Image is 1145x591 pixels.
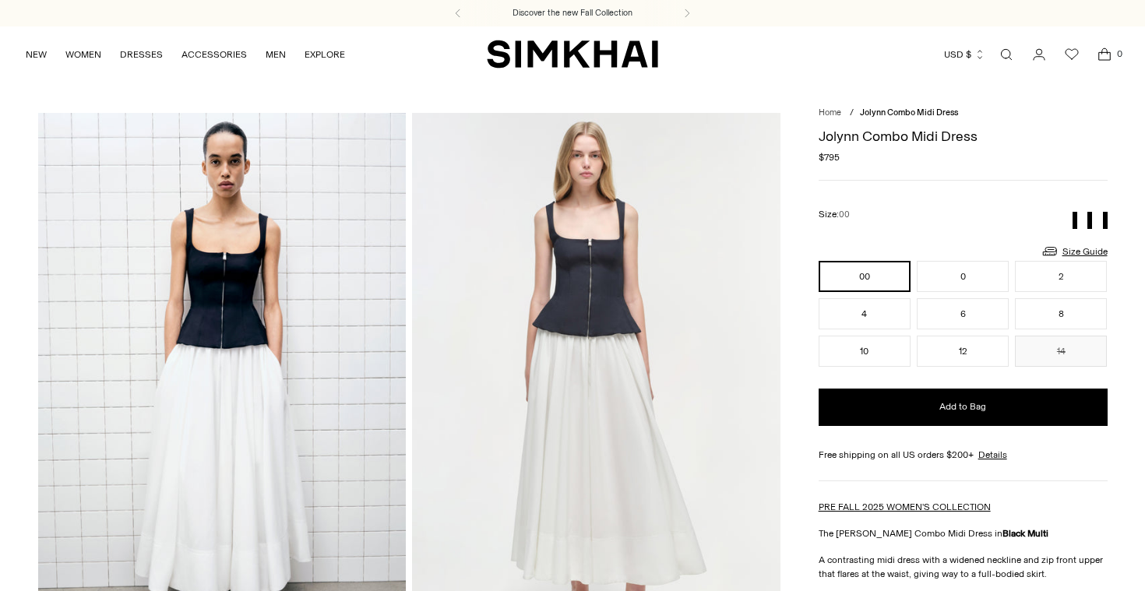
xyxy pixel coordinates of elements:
[1015,298,1107,329] button: 8
[819,150,840,164] span: $795
[991,39,1022,70] a: Open search modal
[819,526,1108,540] p: The [PERSON_NAME] Combo Midi Dress in
[819,207,850,222] label: Size:
[266,37,286,72] a: MEN
[1015,261,1107,292] button: 2
[819,261,911,292] button: 00
[819,107,841,118] a: Home
[819,553,1108,581] p: A contrasting midi dress with a widened neckline and zip front upper that flares at the waist, gi...
[181,37,247,72] a: ACCESSORIES
[819,448,1108,462] div: Free shipping on all US orders $200+
[487,39,658,69] a: SIMKHAI
[26,37,47,72] a: NEW
[917,298,1009,329] button: 6
[1015,336,1107,367] button: 14
[1041,241,1108,261] a: Size Guide
[860,107,958,118] span: Jolynn Combo Midi Dress
[944,37,985,72] button: USD $
[513,7,632,19] a: Discover the new Fall Collection
[819,298,911,329] button: 4
[819,389,1108,426] button: Add to Bag
[939,400,986,413] span: Add to Bag
[917,261,1009,292] button: 0
[65,37,101,72] a: WOMEN
[1023,39,1055,70] a: Go to the account page
[1089,39,1120,70] a: Open cart modal
[819,336,911,367] button: 10
[305,37,345,72] a: EXPLORE
[120,37,163,72] a: DRESSES
[1056,39,1087,70] a: Wishlist
[917,336,1009,367] button: 12
[819,501,991,512] a: PRE FALL 2025 WOMEN'S COLLECTION
[819,107,1108,120] nav: breadcrumbs
[850,107,854,120] div: /
[1112,47,1126,61] span: 0
[819,129,1108,143] h1: Jolynn Combo Midi Dress
[839,209,850,220] span: 00
[1002,528,1048,539] strong: Black Multi
[978,448,1007,462] a: Details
